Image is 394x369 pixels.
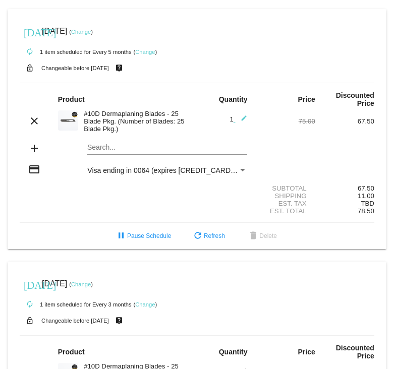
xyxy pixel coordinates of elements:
[69,281,93,287] small: ( )
[115,230,127,242] mat-icon: pause
[192,232,225,239] span: Refresh
[134,301,157,307] small: ( )
[24,26,36,38] mat-icon: [DATE]
[20,301,132,307] small: 1 item scheduled for Every 3 months
[135,49,155,55] a: Change
[58,110,78,131] img: dermaplanepro-10d-dermaplaning-blade-close-up.png
[24,61,36,75] mat-icon: lock_open
[20,49,132,55] small: 1 item scheduled for Every 5 months
[315,184,374,192] div: 67.50
[256,184,315,192] div: Subtotal
[87,144,247,152] input: Search...
[87,166,256,174] span: Visa ending in 0064 (expires [CREDIT_CARD_DATA])
[247,232,277,239] span: Delete
[24,278,36,290] mat-icon: [DATE]
[219,95,248,103] strong: Quantity
[256,117,315,125] div: 75.00
[315,117,374,125] div: 67.50
[113,61,125,75] mat-icon: live_help
[24,46,36,58] mat-icon: autorenew
[113,314,125,327] mat-icon: live_help
[24,298,36,311] mat-icon: autorenew
[361,200,374,207] span: TBD
[69,29,93,35] small: ( )
[134,49,157,55] small: ( )
[28,115,40,127] mat-icon: clear
[239,227,285,245] button: Delete
[135,301,155,307] a: Change
[358,192,374,200] span: 11.00
[87,166,247,174] mat-select: Payment Method
[247,230,259,242] mat-icon: delete
[230,115,247,123] span: 1
[28,163,40,175] mat-icon: credit_card
[58,95,85,103] strong: Product
[336,344,374,360] strong: Discounted Price
[184,227,233,245] button: Refresh
[256,207,315,215] div: Est. Total
[115,232,171,239] span: Pause Schedule
[256,192,315,200] div: Shipping
[28,142,40,154] mat-icon: add
[71,29,91,35] a: Change
[192,230,204,242] mat-icon: refresh
[107,227,179,245] button: Pause Schedule
[298,95,315,103] strong: Price
[298,348,315,356] strong: Price
[41,65,109,71] small: Changeable before [DATE]
[41,318,109,324] small: Changeable before [DATE]
[336,91,374,107] strong: Discounted Price
[256,200,315,207] div: Est. Tax
[24,314,36,327] mat-icon: lock_open
[235,115,247,127] mat-icon: edit
[358,207,374,215] span: 78.50
[71,281,91,287] a: Change
[58,348,85,356] strong: Product
[79,110,197,133] div: #10D Dermaplaning Blades - 25 Blade Pkg. (Number of Blades: 25 Blade Pkg.)
[219,348,248,356] strong: Quantity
